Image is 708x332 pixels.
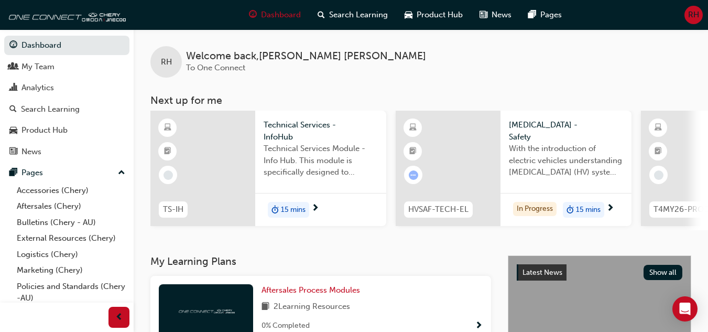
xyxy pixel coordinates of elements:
span: learningRecordVerb_NONE-icon [654,170,663,180]
a: guage-iconDashboard [241,4,309,26]
a: HVSAF-TECH-EL[MEDICAL_DATA] - SafetyWith the introduction of electric vehicles understanding [MED... [396,111,631,226]
a: car-iconProduct Hub [396,4,471,26]
img: oneconnect [177,305,235,315]
span: car-icon [405,8,412,22]
a: news-iconNews [471,4,520,26]
span: With the introduction of electric vehicles understanding [MEDICAL_DATA] (HV) systems is critical ... [509,143,623,178]
span: people-icon [9,62,17,72]
span: book-icon [262,301,269,314]
span: learningRecordVerb_NONE-icon [164,170,173,180]
a: Aftersales Process Modules [262,284,364,296]
a: TS-IHTechnical Services - InfoHubTechnical Services Module - Info Hub. This module is specificall... [150,111,386,226]
span: guage-icon [9,41,17,50]
a: News [4,142,129,162]
span: search-icon [318,8,325,22]
a: pages-iconPages [520,4,570,26]
span: Pages [540,9,562,21]
a: External Resources (Chery) [13,230,129,247]
img: oneconnect [5,4,126,25]
span: HVSAF-TECH-EL [408,204,469,216]
span: up-icon [118,166,125,180]
div: Pages [21,167,43,179]
a: Logistics (Chery) [13,247,129,263]
span: news-icon [480,8,487,22]
span: Product Hub [417,9,463,21]
span: news-icon [9,147,17,157]
a: Policies and Standards (Chery -AU) [13,279,129,306]
button: DashboardMy TeamAnalyticsSearch LearningProduct HubNews [4,34,129,163]
span: duration-icon [271,203,279,217]
span: 15 mins [281,204,306,216]
a: Analytics [4,78,129,98]
div: Product Hub [21,124,68,136]
div: Open Intercom Messenger [672,296,698,322]
div: Search Learning [21,103,80,115]
span: guage-icon [249,8,257,22]
span: Search Learning [329,9,388,21]
span: learningResourceType_ELEARNING-icon [409,121,417,135]
button: Show all [644,265,683,280]
span: Dashboard [261,9,301,21]
span: learningResourceType_ELEARNING-icon [164,121,171,135]
a: Search Learning [4,100,129,119]
span: 15 mins [576,204,601,216]
span: Latest News [522,268,562,277]
a: search-iconSearch Learning [309,4,396,26]
a: Latest NewsShow all [517,264,682,281]
span: TS-IH [163,204,183,216]
span: booktick-icon [164,145,171,158]
button: Pages [4,163,129,183]
h3: My Learning Plans [150,255,491,267]
span: booktick-icon [655,145,662,158]
span: Technical Services - InfoHub [264,119,378,143]
a: Dashboard [4,36,129,55]
h3: Next up for me [134,94,708,106]
span: learningRecordVerb_ATTEMPT-icon [409,170,418,180]
span: next-icon [606,204,614,213]
a: Product Hub [4,121,129,140]
span: News [492,9,511,21]
span: RH [161,56,172,68]
span: pages-icon [9,168,17,178]
span: Technical Services Module - Info Hub. This module is specifically designed to address the require... [264,143,378,178]
span: 2 Learning Resources [274,301,350,314]
span: learningResourceType_ELEARNING-icon [655,121,662,135]
span: chart-icon [9,83,17,93]
span: [MEDICAL_DATA] - Safety [509,119,623,143]
span: booktick-icon [409,145,417,158]
span: duration-icon [567,203,574,217]
span: RH [688,9,699,21]
span: search-icon [9,105,17,114]
span: To One Connect [186,63,245,72]
span: prev-icon [115,311,123,324]
span: Aftersales Process Modules [262,285,360,295]
span: pages-icon [528,8,536,22]
a: Marketing (Chery) [13,262,129,279]
a: Bulletins (Chery - AU) [13,215,129,231]
button: RH [684,6,703,24]
span: Welcome back , [PERSON_NAME] [PERSON_NAME] [186,50,426,62]
a: My Team [4,57,129,77]
div: News [21,146,41,158]
span: 0 % Completed [262,320,310,332]
span: Show Progress [475,322,483,331]
div: In Progress [513,202,557,216]
div: Analytics [21,82,54,94]
div: My Team [21,61,55,73]
span: next-icon [311,204,319,213]
a: Accessories (Chery) [13,183,129,199]
a: Aftersales (Chery) [13,198,129,215]
span: car-icon [9,126,17,135]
